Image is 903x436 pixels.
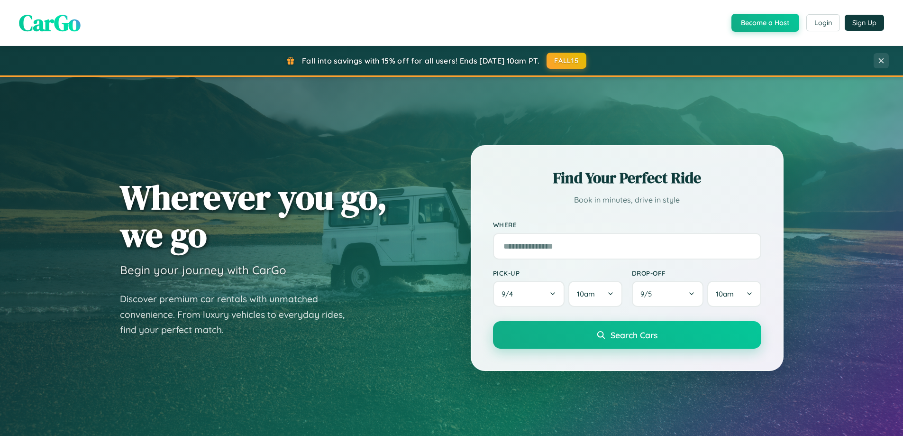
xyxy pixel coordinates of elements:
[547,53,586,69] button: FALL15
[493,221,761,229] label: Where
[707,281,761,307] button: 10am
[632,269,761,277] label: Drop-off
[716,289,734,298] span: 10am
[120,291,357,338] p: Discover premium car rentals with unmatched convenience. From luxury vehicles to everyday rides, ...
[611,330,657,340] span: Search Cars
[493,167,761,188] h2: Find Your Perfect Ride
[577,289,595,298] span: 10am
[568,281,622,307] button: 10am
[493,193,761,207] p: Book in minutes, drive in style
[493,281,565,307] button: 9/4
[845,15,884,31] button: Sign Up
[120,178,387,253] h1: Wherever you go, we go
[731,14,799,32] button: Become a Host
[806,14,840,31] button: Login
[493,321,761,349] button: Search Cars
[502,289,518,298] span: 9 / 4
[19,7,81,38] span: CarGo
[632,281,704,307] button: 9/5
[640,289,657,298] span: 9 / 5
[302,56,539,65] span: Fall into savings with 15% off for all users! Ends [DATE] 10am PT.
[493,269,622,277] label: Pick-up
[120,263,286,277] h3: Begin your journey with CarGo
